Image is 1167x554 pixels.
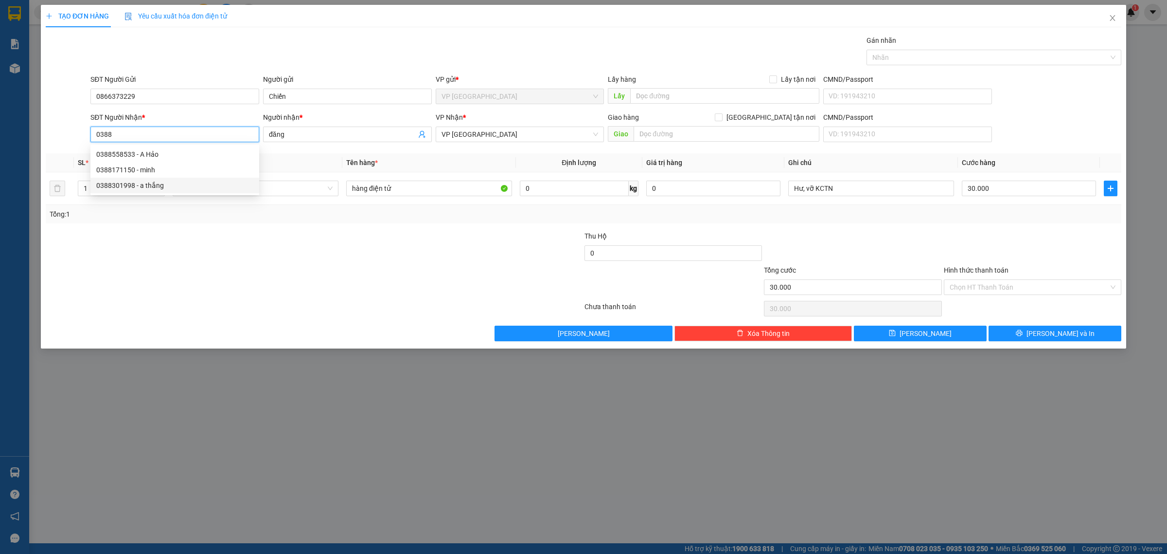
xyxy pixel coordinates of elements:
[608,113,639,121] span: Giao hàng
[263,112,432,123] div: Người nhận
[747,328,790,339] span: Xóa Thông tin
[67,41,129,74] li: VP VP [GEOGRAPHIC_DATA]
[495,326,672,341] button: [PERSON_NAME]
[989,326,1121,341] button: printer[PERSON_NAME] và In
[90,147,259,162] div: 0388558533 - A Hảo
[1104,185,1117,192] span: plus
[124,12,227,20] span: Yêu cầu xuất hóa đơn điện tử
[889,330,896,337] span: save
[558,328,610,339] span: [PERSON_NAME]
[562,159,596,166] span: Định lượng
[646,159,682,166] span: Giá trị hàng
[436,74,604,85] div: VP gửi
[737,330,743,337] span: delete
[46,12,109,20] span: TẠO ĐƠN HÀNG
[608,126,634,142] span: Giao
[1026,328,1095,339] span: [PERSON_NAME] và In
[1104,181,1117,196] button: plus
[50,209,450,220] div: Tổng: 1
[96,149,253,160] div: 0388558533 - A Hảo
[96,180,253,191] div: 0388301998 - a thắng
[78,159,86,166] span: SL
[629,181,638,196] span: kg
[634,126,819,142] input: Dọc đường
[900,328,952,339] span: [PERSON_NAME]
[788,181,954,196] input: Ghi Chú
[5,5,141,23] li: [PERSON_NAME]
[346,159,378,166] span: Tên hàng
[442,127,599,142] span: VP Sài Gòn
[96,165,253,175] div: 0388171150 - minh
[46,13,53,19] span: plus
[346,181,512,196] input: VD: Bàn, Ghế
[442,89,599,104] span: VP Nha Trang
[646,181,780,196] input: 0
[1016,330,1023,337] span: printer
[1099,5,1126,32] button: Close
[854,326,987,341] button: save[PERSON_NAME]
[584,232,607,240] span: Thu Hộ
[263,74,432,85] div: Người gửi
[124,13,132,20] img: icon
[608,88,630,104] span: Lấy
[630,88,819,104] input: Dọc đường
[723,112,819,123] span: [GEOGRAPHIC_DATA] tận nơi
[5,5,39,39] img: logo.jpg
[784,153,958,172] th: Ghi chú
[50,181,65,196] button: delete
[90,178,259,193] div: 0388301998 - a thắng
[90,112,259,123] div: SĐT Người Nhận
[608,75,636,83] span: Lấy hàng
[436,113,463,121] span: VP Nhận
[944,266,1008,274] label: Hình thức thanh toán
[777,74,819,85] span: Lấy tận nơi
[764,266,796,274] span: Tổng cước
[866,37,896,44] label: Gán nhãn
[90,162,259,178] div: 0388171150 - minh
[674,326,852,341] button: deleteXóa Thông tin
[5,41,67,74] li: VP VP [GEOGRAPHIC_DATA]
[1109,14,1116,22] span: close
[583,301,763,318] div: Chưa thanh toán
[823,112,992,123] div: CMND/Passport
[90,74,259,85] div: SĐT Người Gửi
[418,130,426,138] span: user-add
[962,159,995,166] span: Cước hàng
[823,74,992,85] div: CMND/Passport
